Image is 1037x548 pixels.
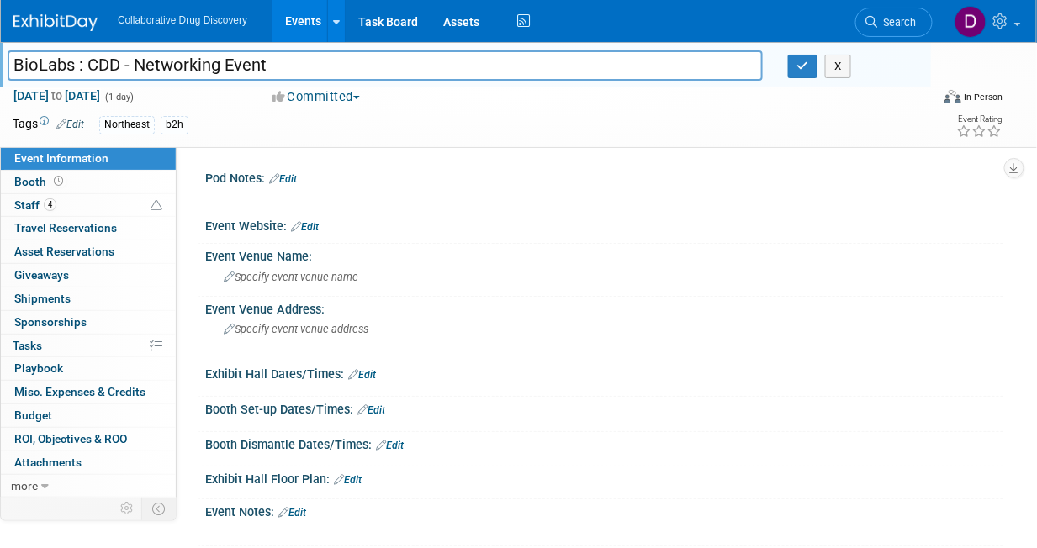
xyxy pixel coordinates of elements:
[205,397,1003,419] div: Booth Set-up Dates/Times:
[205,166,1003,187] div: Pod Notes:
[1,428,176,451] a: ROI, Objectives & ROO
[50,175,66,187] span: Booth not reserved yet
[955,6,987,38] img: Daniel Castro
[14,198,56,212] span: Staff
[1,451,176,474] a: Attachments
[1,287,176,310] a: Shipments
[151,198,162,213] span: Potential Scheduling Conflict -- at least one attendee is tagged in another overlapping event.
[14,175,66,188] span: Booth
[205,361,1003,383] div: Exhibit Hall Dates/Times:
[944,90,961,103] img: Format-Inperson.png
[14,268,69,282] span: Giveaways
[56,119,84,130] a: Edit
[1,194,176,217] a: Staff4
[14,432,127,445] span: ROI, Objectives & ROO
[14,315,87,329] span: Sponsorships
[205,244,1003,265] div: Event Venue Name:
[348,369,376,381] a: Edit
[1,147,176,170] a: Event Information
[13,88,101,103] span: [DATE] [DATE]
[14,408,52,422] span: Budget
[14,292,71,305] span: Shipments
[14,151,108,165] span: Event Information
[14,456,82,469] span: Attachments
[13,115,84,134] td: Tags
[267,88,367,106] button: Committed
[964,91,1003,103] div: In-Person
[142,498,177,519] td: Toggle Event Tabs
[1,475,176,498] a: more
[205,297,1003,318] div: Event Venue Address:
[334,474,362,486] a: Edit
[825,55,851,78] button: X
[13,339,42,352] span: Tasks
[103,92,134,103] span: (1 day)
[1,357,176,380] a: Playbook
[205,499,1003,521] div: Event Notes:
[118,14,247,26] span: Collaborative Drug Discovery
[113,498,142,519] td: Personalize Event Tab Strip
[1,311,176,334] a: Sponsorships
[205,466,1003,488] div: Exhibit Hall Floor Plan:
[1,264,176,287] a: Giveaways
[1,171,176,193] a: Booth
[224,271,358,283] span: Specify event venue name
[14,245,114,258] span: Asset Reservations
[878,16,917,29] span: Search
[357,404,385,416] a: Edit
[14,361,63,375] span: Playbook
[957,115,1003,124] div: Event Rating
[291,221,319,233] a: Edit
[269,173,297,185] a: Edit
[224,323,368,335] span: Specify event venue address
[11,479,38,493] span: more
[1,217,176,240] a: Travel Reservations
[205,432,1003,454] div: Booth Dismantle Dates/Times:
[14,221,117,234] span: Travel Reservations
[860,87,1003,113] div: Event Format
[278,507,306,519] a: Edit
[44,198,56,211] span: 4
[855,8,933,37] a: Search
[99,116,155,134] div: Northeast
[376,440,404,451] a: Edit
[49,89,65,103] span: to
[1,335,176,357] a: Tasks
[205,213,1003,235] div: Event Website:
[1,381,176,403] a: Misc. Expenses & Credits
[1,404,176,427] a: Budget
[14,385,145,398] span: Misc. Expenses & Credits
[1,240,176,263] a: Asset Reservations
[161,116,188,134] div: b2h
[13,14,98,31] img: ExhibitDay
